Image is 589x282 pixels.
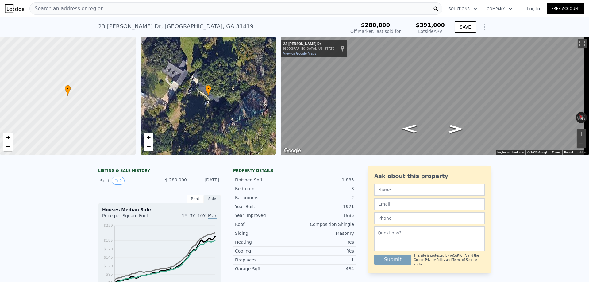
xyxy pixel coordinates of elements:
div: Year Built [235,203,294,210]
span: 1Y [182,213,187,218]
a: Free Account [547,3,584,14]
button: Zoom out [577,139,586,148]
div: Roof [235,221,294,227]
div: • [65,85,71,96]
a: Zoom out [3,142,13,151]
span: − [146,143,150,150]
input: Email [374,198,485,210]
div: Property details [233,168,356,173]
span: 10Y [198,213,206,218]
img: Google [282,147,302,155]
tspan: $145 [103,255,113,260]
button: Rotate clockwise [584,112,587,123]
a: View on Google Maps [283,52,316,56]
button: Solutions [444,3,482,14]
button: SAVE [455,21,476,33]
div: Finished Sqft [235,177,294,183]
div: Bedrooms [235,186,294,192]
span: © 2025 Google [527,151,548,154]
a: Privacy Policy [425,258,445,261]
span: $280,000 [361,22,390,28]
div: Houses Median Sale [102,207,217,213]
span: • [205,86,211,91]
div: [DATE] [192,177,219,185]
span: Search an address or region [30,5,104,12]
span: + [6,133,10,141]
a: Terms of Service [452,258,477,261]
a: Terms (opens in new tab) [552,151,560,154]
tspan: $95 [106,272,113,276]
span: $ 280,000 [165,177,187,182]
a: Zoom in [144,133,153,142]
div: 3 [294,186,354,192]
div: Year Improved [235,212,294,218]
button: Keyboard shortcuts [497,150,524,155]
div: Yes [294,239,354,245]
div: 23 [PERSON_NAME] Dr , [GEOGRAPHIC_DATA] , GA 31419 [98,22,254,31]
a: Zoom out [144,142,153,151]
button: View historical data [112,177,125,185]
a: Zoom in [3,133,13,142]
input: Name [374,184,485,196]
path: Go Southeast, Don Zipperer Dr [441,123,470,135]
tspan: $120 [103,264,113,268]
tspan: $195 [103,238,113,243]
div: Ask about this property [374,172,485,180]
button: Show Options [479,21,491,33]
span: − [6,143,10,150]
div: Siding [235,230,294,236]
div: Heating [235,239,294,245]
button: Reset the view [576,112,586,123]
div: 1 [294,257,354,263]
img: Lotside [5,4,24,13]
div: Cooling [235,248,294,254]
div: • [205,85,211,96]
tspan: $170 [103,247,113,251]
div: Sold [100,177,155,185]
div: Street View [281,37,589,155]
tspan: $239 [103,223,113,228]
div: Bathrooms [235,195,294,201]
div: This site is protected by reCAPTCHA and the Google and apply. [414,253,485,267]
button: Rotate counterclockwise [576,112,579,123]
span: $391,000 [416,22,445,28]
span: Max [208,213,217,219]
div: Map [281,37,589,155]
button: Toggle fullscreen view [578,39,587,48]
span: + [146,133,150,141]
div: Masonry [294,230,354,236]
div: Off Market, last sold for [350,28,401,34]
span: 3Y [190,213,195,218]
div: Garage Sqft [235,266,294,272]
div: 484 [294,266,354,272]
a: Report a problem [564,151,587,154]
div: LISTING & SALE HISTORY [98,168,221,174]
a: Log In [520,6,547,12]
div: 2 [294,195,354,201]
input: Phone [374,212,485,224]
div: Yes [294,248,354,254]
div: Lotside ARV [416,28,445,34]
a: Open this area in Google Maps (opens a new window) [282,147,302,155]
div: 23 [PERSON_NAME] Dr [283,42,335,47]
button: Zoom in [577,129,586,139]
div: Sale [204,195,221,203]
div: Fireplaces [235,257,294,263]
div: 1985 [294,212,354,218]
div: Composition Shingle [294,221,354,227]
div: 1,885 [294,177,354,183]
button: Company [482,3,517,14]
span: • [65,86,71,91]
button: Submit [374,255,411,265]
div: Rent [187,195,204,203]
a: Show location on map [340,45,345,52]
div: 1971 [294,203,354,210]
path: Go Northwest, Don Zipperer Dr [395,123,424,135]
div: Price per Square Foot [102,213,160,222]
div: [GEOGRAPHIC_DATA], [US_STATE] [283,47,335,51]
